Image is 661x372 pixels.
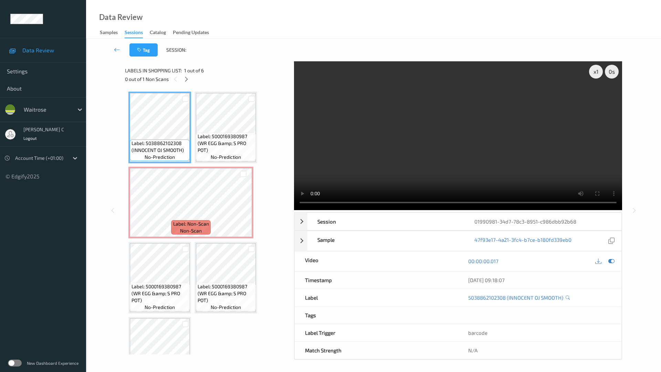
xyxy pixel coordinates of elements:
[166,46,186,53] span: Session:
[150,29,166,38] div: Catalog
[173,28,216,38] a: Pending Updates
[474,236,571,246] a: 47f93e17-4a21-3fc4-b7ce-b180fd339eb0
[307,213,464,230] div: Session
[307,231,464,251] div: Sample
[180,227,202,234] span: non-scan
[468,258,499,265] a: 00:00:00.017
[173,29,209,38] div: Pending Updates
[125,29,143,38] div: Sessions
[145,304,175,311] span: no-prediction
[100,28,125,38] a: Samples
[589,65,603,79] div: x 1
[295,289,458,306] div: Label
[294,213,622,230] div: Session01990981-34d7-78c3-8951-c986dbb92b68
[458,342,621,359] div: N/A
[458,324,621,341] div: barcode
[295,271,458,289] div: Timestamp
[605,65,619,79] div: 0 s
[100,29,118,38] div: Samples
[198,133,254,154] span: Label: 5000169380987 (WR EGG &amp; S PRO POT)
[132,140,188,154] span: Label: 5038862102308 (INNOCENT OJ SMOOTH)
[125,75,289,83] div: 0 out of 1 Non Scans
[294,231,622,251] div: Sample47f93e17-4a21-3fc4-b7ce-b180fd339eb0
[295,342,458,359] div: Match Strength
[295,307,458,324] div: Tags
[125,67,182,74] span: Labels in shopping list:
[464,213,621,230] div: 01990981-34d7-78c3-8951-c986dbb92b68
[125,28,150,38] a: Sessions
[295,251,458,271] div: Video
[184,67,204,74] span: 1 out of 6
[145,154,175,161] span: no-prediction
[295,324,458,341] div: Label Trigger
[173,220,209,227] span: Label: Non-Scan
[132,283,188,304] span: Label: 5000169380987 (WR EGG &amp; S PRO POT)
[211,154,241,161] span: no-prediction
[129,43,158,56] button: Tag
[99,14,143,21] div: Data Review
[211,304,241,311] span: no-prediction
[468,294,563,301] a: 5038862102308 (INNOCENT OJ SMOOTH)
[150,28,173,38] a: Catalog
[198,283,254,304] span: Label: 5000169380987 (WR EGG &amp; S PRO POT)
[468,277,611,283] div: [DATE] 09:18:07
